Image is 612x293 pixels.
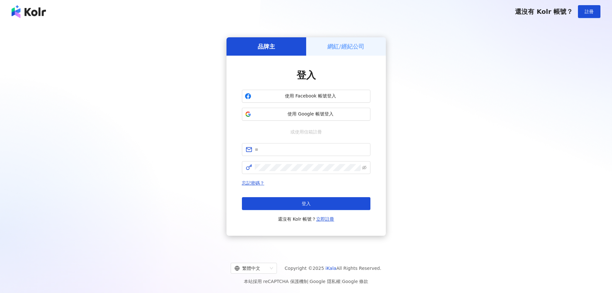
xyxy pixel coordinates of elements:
[242,90,370,103] button: 使用 Facebook 帳號登入
[242,197,370,210] button: 登入
[308,279,310,284] span: |
[327,42,364,50] h5: 網紅/經紀公司
[254,93,368,99] span: 使用 Facebook 帳號登入
[254,111,368,117] span: 使用 Google 帳號登入
[12,5,46,18] img: logo
[285,264,381,272] span: Copyright © 2025 All Rights Reserved.
[515,8,573,15] span: 還沒有 Kolr 帳號？
[286,128,326,135] span: 或使用信箱註冊
[310,279,341,284] a: Google 隱私權
[258,42,275,50] h5: 品牌主
[278,215,334,223] span: 還沒有 Kolr 帳號？
[342,279,368,284] a: Google 條款
[235,263,267,273] div: 繁體中文
[578,5,600,18] button: 註冊
[316,216,334,222] a: 立即註冊
[341,279,342,284] span: |
[242,180,264,186] a: 忘記密碼？
[242,108,370,121] button: 使用 Google 帳號登入
[325,266,336,271] a: iKala
[297,69,316,81] span: 登入
[302,201,311,206] span: 登入
[585,9,594,14] span: 註冊
[362,165,367,170] span: eye-invisible
[244,278,368,285] span: 本站採用 reCAPTCHA 保護機制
